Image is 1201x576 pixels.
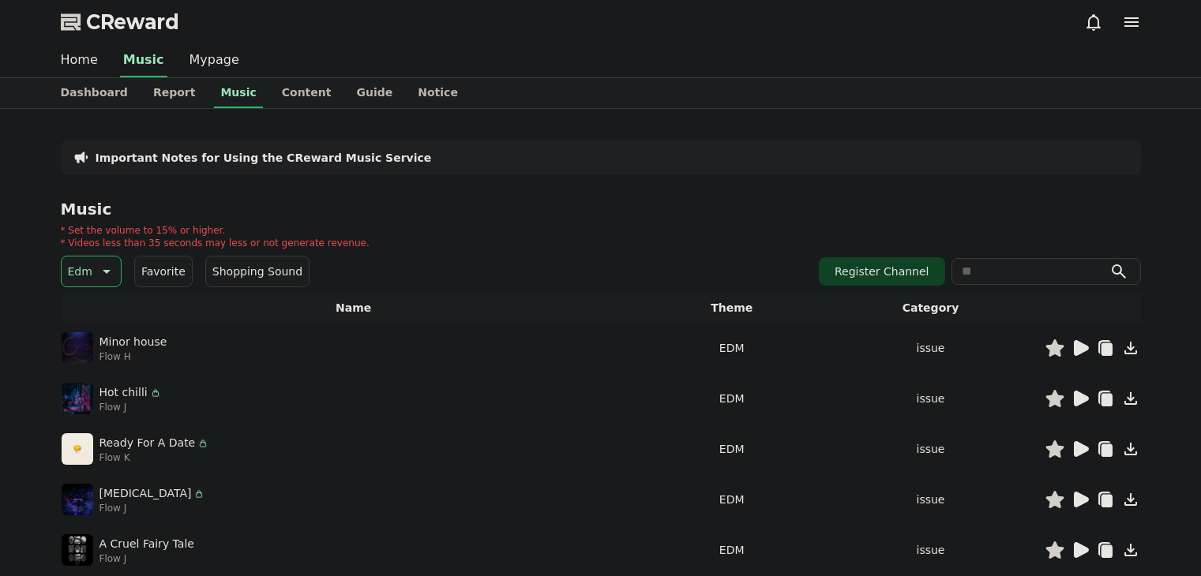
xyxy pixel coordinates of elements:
p: Flow J [99,401,162,413]
p: * Set the volume to 15% or higher. [61,224,370,237]
button: Register Channel [819,257,945,286]
a: Guide [343,78,405,108]
td: EDM [647,373,817,424]
p: [MEDICAL_DATA] [99,485,192,502]
p: Hot chilli [99,384,148,401]
h4: Music [61,200,1141,218]
td: EDM [647,474,817,525]
p: Ready For A Date [99,435,196,451]
a: Content [269,78,344,108]
a: Home [48,44,111,77]
th: Category [817,294,1045,323]
p: A Cruel Fairy Tale [99,536,194,552]
button: Edm [61,256,122,287]
p: Flow J [99,502,206,514]
td: EDM [647,323,817,373]
img: music [62,383,93,414]
span: CReward [86,9,179,35]
a: Music [120,44,167,77]
a: Important Notes for Using the CReward Music Service [96,150,432,166]
td: issue [817,424,1045,474]
a: Notice [405,78,471,108]
p: Flow J [99,552,194,565]
td: EDM [647,424,817,474]
th: Name [61,294,647,323]
td: issue [817,525,1045,575]
td: issue [817,373,1045,424]
button: Favorite [134,256,193,287]
p: Flow H [99,350,167,363]
a: Dashboard [48,78,141,108]
td: issue [817,474,1045,525]
p: Minor house [99,334,167,350]
p: Flow K [99,451,210,464]
img: music [62,433,93,465]
button: Shopping Sound [205,256,310,287]
a: Music [214,78,262,108]
p: * Videos less than 35 seconds may less or not generate revenue. [61,237,370,249]
p: Edm [68,260,92,282]
a: Report [141,78,208,108]
img: music [62,484,93,515]
td: EDM [647,525,817,575]
img: music [62,534,93,566]
a: Mypage [177,44,252,77]
th: Theme [647,294,817,323]
img: music [62,332,93,364]
a: CReward [61,9,179,35]
td: issue [817,323,1045,373]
